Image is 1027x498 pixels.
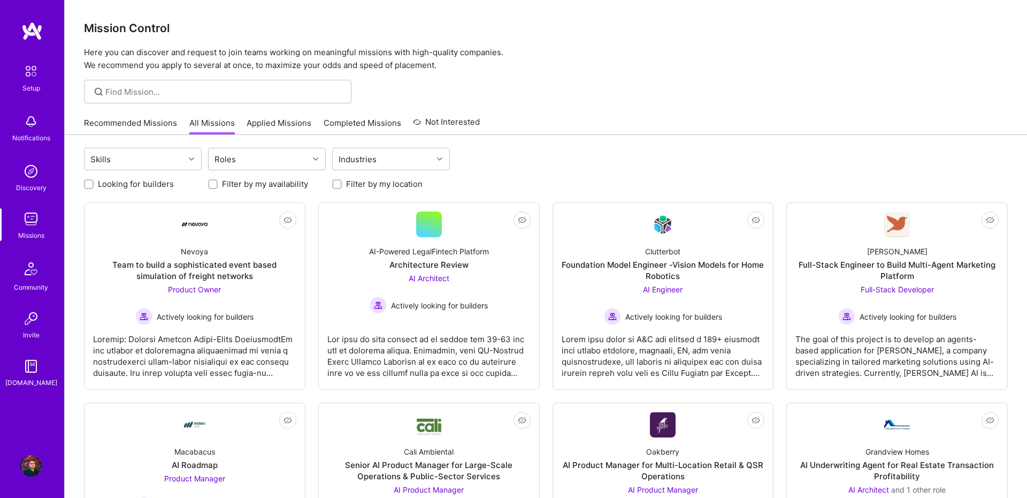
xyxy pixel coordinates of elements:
div: AI-Powered LegalFintech Platform [369,246,489,257]
img: logo [21,21,43,41]
a: Not Interested [413,116,480,135]
a: Completed Missions [324,117,401,135]
div: AI Underwriting Agent for Real Estate Transaction Profitability [795,459,999,482]
a: Company LogoNevoyaTeam to build a sophisticated event based simulation of freight networksProduct... [93,212,296,381]
input: Find Mission... [105,86,343,97]
span: Full-Stack Developer [861,285,934,294]
a: AI-Powered LegalFintech PlatformArchitecture ReviewAI Architect Actively looking for buildersActi... [327,212,531,381]
span: AI Architect [848,485,889,494]
img: Company Logo [182,222,208,227]
i: icon SearchGrey [93,86,105,98]
div: Roles [212,152,239,167]
img: guide book [20,356,42,377]
i: icon EyeClosed [986,416,994,425]
img: Actively looking for builders [370,297,387,314]
div: Foundation Model Engineer -Vision Models for Home Robotics [562,259,765,282]
span: AI Product Manager [394,485,464,494]
div: Skills [88,152,113,167]
span: AI Engineer [643,285,683,294]
div: Macabacus [174,446,215,457]
div: Grandview Homes [865,446,929,457]
i: icon EyeClosed [986,216,994,224]
a: Company Logo[PERSON_NAME]Full-Stack Engineer to Build Multi-Agent Marketing PlatformFull-Stack De... [795,212,999,381]
img: Actively looking for builders [838,308,855,325]
div: Senior AI Product Manager for Large-Scale Operations & Public-Sector Services [327,459,531,482]
img: Company Logo [884,420,910,429]
i: icon Chevron [437,156,442,162]
img: Company Logo [650,212,676,237]
img: discovery [20,161,42,182]
div: Setup [22,82,40,94]
div: Oakberry [646,446,679,457]
span: Product Owner [168,285,221,294]
div: Cali Ambiental [404,446,454,457]
img: User Avatar [20,455,42,477]
div: Nevoya [181,246,208,257]
div: The goal of this project is to develop an agents-based application for [PERSON_NAME], a company s... [795,325,999,379]
img: Community [18,256,44,282]
img: Actively looking for builders [135,308,152,325]
span: and 1 other role [891,485,946,494]
div: Missions [18,230,44,241]
div: [DOMAIN_NAME] [5,377,57,388]
div: AI Roadmap [172,459,218,471]
a: User Avatar [18,455,44,477]
a: Applied Missions [247,117,311,135]
a: Recommended Missions [84,117,177,135]
i: icon EyeClosed [518,416,526,425]
span: Actively looking for builders [391,300,488,311]
span: Actively looking for builders [157,311,254,322]
p: Here you can discover and request to join teams working on meaningful missions with high-quality ... [84,46,1008,72]
div: Architecture Review [389,259,469,270]
img: Company Logo [416,414,442,436]
img: Company Logo [884,212,910,237]
i: icon EyeClosed [283,216,292,224]
div: AI Product Manager for Multi-Location Retail & QSR Operations [562,459,765,482]
img: Company Logo [182,412,208,437]
div: Discovery [16,182,47,193]
div: Industries [336,152,379,167]
a: Company LogoClutterbotFoundation Model Engineer -Vision Models for Home RoboticsAI Engineer Activ... [562,212,765,381]
span: Actively looking for builders [625,311,722,322]
i: icon EyeClosed [752,416,760,425]
i: icon EyeClosed [283,416,292,425]
div: Clutterbot [645,246,680,257]
i: icon Chevron [313,156,318,162]
div: Notifications [12,132,50,144]
label: Filter by my location [346,178,423,190]
div: Community [14,282,48,293]
i: icon EyeClosed [518,216,526,224]
label: Filter by my availability [222,178,308,190]
div: Loremip: Dolorsi Ametcon Adipi-Elits DoeiusmodtEm inc utlabor et doloremagna aliquaenimad mi veni... [93,325,296,379]
span: AI Architect [409,274,449,283]
i: icon Chevron [189,156,194,162]
img: Invite [20,308,42,329]
span: Actively looking for builders [860,311,956,322]
div: Invite [23,329,40,341]
img: setup [20,60,42,82]
span: Product Manager [164,474,225,483]
div: Lorem ipsu dolor si A&C adi elitsed d 189+ eiusmodt inci utlabo etdolore, magnaali, EN, adm venia... [562,325,765,379]
img: bell [20,111,42,132]
div: Full-Stack Engineer to Build Multi-Agent Marketing Platform [795,259,999,282]
span: AI Product Manager [628,485,698,494]
img: teamwork [20,208,42,230]
div: Lor ipsu do sita consect ad el seddoe tem 39-63 inc utl et dolorema aliqua. Enimadmin, veni QU-No... [327,325,531,379]
i: icon EyeClosed [752,216,760,224]
img: Company Logo [650,412,676,437]
div: Team to build a sophisticated event based simulation of freight networks [93,259,296,282]
img: Actively looking for builders [604,308,621,325]
a: All Missions [189,117,235,135]
h3: Mission Control [84,21,1008,35]
div: [PERSON_NAME] [867,246,928,257]
label: Looking for builders [98,178,174,190]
